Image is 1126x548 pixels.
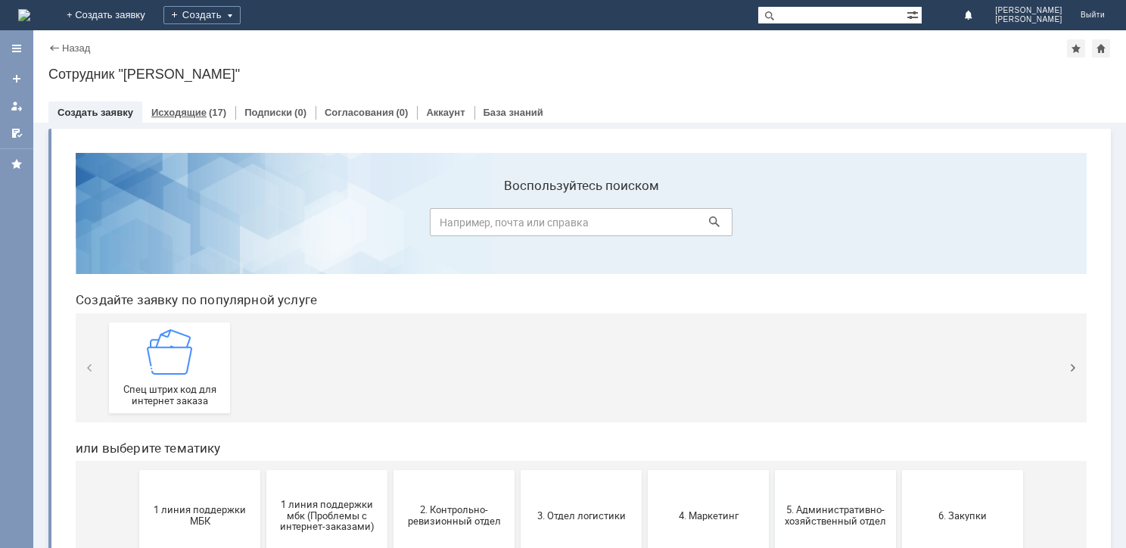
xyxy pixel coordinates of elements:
span: 9. Отдел-ИТ (Для МБК и Пекарни) [334,460,446,483]
a: Исходящие [151,107,207,118]
a: Мои согласования [5,121,29,145]
a: Мои заявки [5,94,29,118]
div: (0) [294,107,306,118]
span: Отдел-ИТ (Офис) [843,466,955,478]
div: (0) [397,107,409,118]
a: Аккаунт [426,107,465,118]
div: Сотрудник "[PERSON_NAME]" [48,67,1111,82]
input: Например, почта или справка [366,67,669,95]
span: Расширенный поиск [907,7,922,21]
button: 3. Отдел логистики [457,329,578,420]
span: Бухгалтерия (для мбк) [462,466,574,478]
div: Сделать домашней страницей [1092,39,1110,58]
button: 6. Закупки [838,329,960,420]
button: 2. Контрольно-ревизионный отдел [330,329,451,420]
a: Согласования [325,107,394,118]
span: 3. Отдел логистики [462,369,574,381]
a: База знаний [484,107,543,118]
div: Добавить в избранное [1067,39,1085,58]
button: Отдел-ИТ (Офис) [838,426,960,517]
a: Создать заявку [58,107,133,118]
button: Отдел ИТ (1С) [584,426,705,517]
span: 1 линия поддержки мбк (Проблемы с интернет-заказами) [207,358,319,392]
a: Подписки [244,107,292,118]
label: Воспользуйтесь поиском [366,37,669,52]
button: Отдел-ИТ (Битрикс24 и CRM) [711,426,832,517]
button: 1 линия поддержки МБК [76,329,197,420]
a: Спец штрих код для интернет заказа [45,182,166,272]
span: Отдел ИТ (1С) [589,466,701,478]
span: 7. Служба безопасности [80,466,192,478]
span: 6. Закупки [843,369,955,381]
span: Спец штрих код для интернет заказа [50,243,162,266]
span: 5. Административно-хозяйственный отдел [716,363,828,386]
span: [PERSON_NAME] [995,15,1062,24]
button: 4. Маркетинг [584,329,705,420]
button: 7. Служба безопасности [76,426,197,517]
span: Отдел-ИТ (Битрикс24 и CRM) [716,460,828,483]
a: Назад [62,42,90,54]
header: Создайте заявку по популярной услуге [12,151,1023,167]
span: 2. Контрольно-ревизионный отдел [334,363,446,386]
span: [PERSON_NAME] [995,6,1062,15]
header: или выберите тематику [12,300,1023,315]
span: 1 линия поддержки МБК [80,363,192,386]
button: 8. Отдел качества [203,426,324,517]
button: Бухгалтерия (для мбк) [457,426,578,517]
button: 5. Административно-хозяйственный отдел [711,329,832,420]
div: Создать [163,6,241,24]
div: (17) [209,107,226,118]
button: 9. Отдел-ИТ (Для МБК и Пекарни) [330,426,451,517]
img: getfafe0041f1c547558d014b707d1d9f05 [83,188,129,234]
img: logo [18,9,30,21]
a: Перейти на домашнюю страницу [18,9,30,21]
button: 1 линия поддержки мбк (Проблемы с интернет-заказами) [203,329,324,420]
span: 8. Отдел качества [207,466,319,478]
a: Создать заявку [5,67,29,91]
span: 4. Маркетинг [589,369,701,381]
